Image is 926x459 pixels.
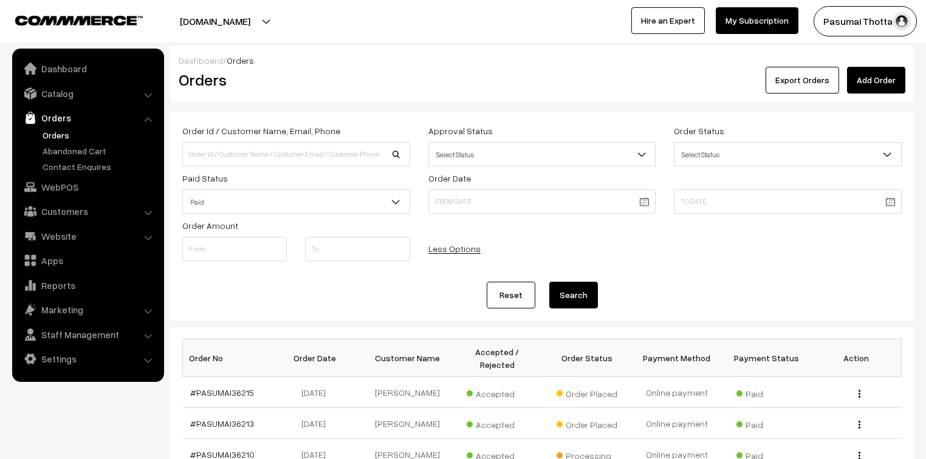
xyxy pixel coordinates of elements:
td: Online payment [632,408,722,439]
input: From [182,237,287,261]
span: Paid [736,384,797,400]
a: Catalog [15,83,160,104]
a: My Subscription [716,7,798,34]
label: Order Status [674,124,724,137]
input: To Date [674,189,902,214]
td: [PERSON_NAME] [362,377,452,408]
button: Search [549,282,598,308]
th: Action [812,339,902,377]
th: Accepted / Rejected [452,339,542,377]
span: Paid [182,189,410,214]
th: Order Date [272,339,362,377]
a: Dashboard [15,58,160,80]
img: user [893,12,911,30]
td: [PERSON_NAME] [362,408,452,439]
span: Accepted [467,384,527,400]
div: / [179,54,905,67]
td: [DATE] [272,377,362,408]
button: Pasumai Thotta… [814,6,917,36]
a: Reports [15,274,160,296]
h2: Orders [179,70,409,89]
input: To [305,237,410,261]
a: Reset [487,282,535,308]
span: Select Status [674,144,901,165]
img: Menu [859,390,860,398]
span: Order Placed [557,415,617,431]
label: Order Amount [182,219,238,232]
a: Abandoned Cart [39,144,160,157]
img: COMMMERCE [15,16,143,25]
a: Settings [15,348,160,370]
a: #PASUMAI36213 [190,418,254,429]
a: Less Options [428,243,481,254]
th: Payment Status [722,339,812,377]
a: #PASUMAI36215 [190,387,254,398]
button: Export Orders [766,67,839,93]
input: Order Id / Customer Name / Customer Email / Customer Phone [182,142,410,166]
a: Dashboard [179,55,223,66]
label: Order Date [428,172,471,185]
a: Hire an Expert [631,7,705,34]
a: Contact Enquires [39,160,160,173]
label: Order Id / Customer Name, Email, Phone [182,124,340,137]
a: Marketing [15,299,160,321]
span: Select Status [428,142,656,166]
a: WebPOS [15,176,160,198]
th: Payment Method [632,339,722,377]
span: Accepted [467,415,527,431]
label: Approval Status [428,124,493,137]
th: Order No [183,339,273,377]
a: Website [15,225,160,247]
span: Order Placed [557,384,617,400]
img: Menu [859,421,860,429]
th: Customer Name [362,339,452,377]
th: Order Status [542,339,632,377]
a: Customers [15,200,160,222]
span: Select Status [429,144,656,165]
td: [DATE] [272,408,362,439]
label: Paid Status [182,172,228,185]
a: Orders [15,107,160,129]
a: Add Order [847,67,905,93]
input: From Date [428,189,656,214]
span: Paid [736,415,797,431]
td: Online payment [632,377,722,408]
a: COMMMERCE [15,12,122,27]
a: Orders [39,129,160,141]
button: [DOMAIN_NAME] [137,6,293,36]
span: Orders [227,55,254,66]
a: Staff Management [15,324,160,345]
span: Select Status [674,142,902,166]
a: Apps [15,250,160,271]
span: Paid [183,191,410,212]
